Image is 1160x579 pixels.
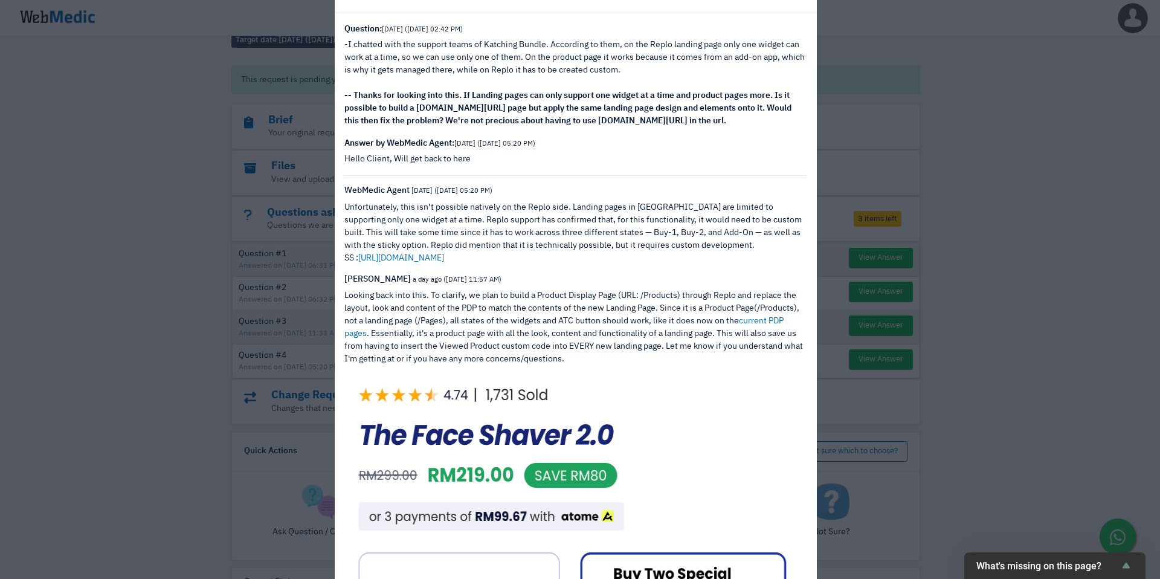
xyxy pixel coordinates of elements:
[344,275,411,283] span: [PERSON_NAME]
[344,186,410,195] span: WebMedic Agent
[344,25,463,33] strong: Question:
[454,140,535,147] small: [DATE] ([DATE] 05:20 PM)
[413,276,501,283] small: a day ago ([DATE] 11:57 AM)
[344,139,535,147] strong: Answer by WebMedic Agent:
[976,560,1119,572] span: What's missing on this page?
[344,91,791,125] strong: -- Thanks for looking into this. If Landing pages can only support one widget at a time and produ...
[411,187,492,194] small: [DATE] ([DATE] 05:20 PM)
[358,254,444,262] a: [URL][DOMAIN_NAME]
[382,26,463,33] small: [DATE] ([DATE] 02:42 PM)
[344,201,807,265] div: Unfortunately, this isn’t possible natively on the Replo side. Landing pages in [GEOGRAPHIC_DATA]...
[344,39,807,128] div: -I chatted with the support teams of Katching Bundle. According to them, on the Replo landing pag...
[976,558,1133,573] button: Show survey - What's missing on this page?
[344,153,807,166] p: Hello Client, Will get back to here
